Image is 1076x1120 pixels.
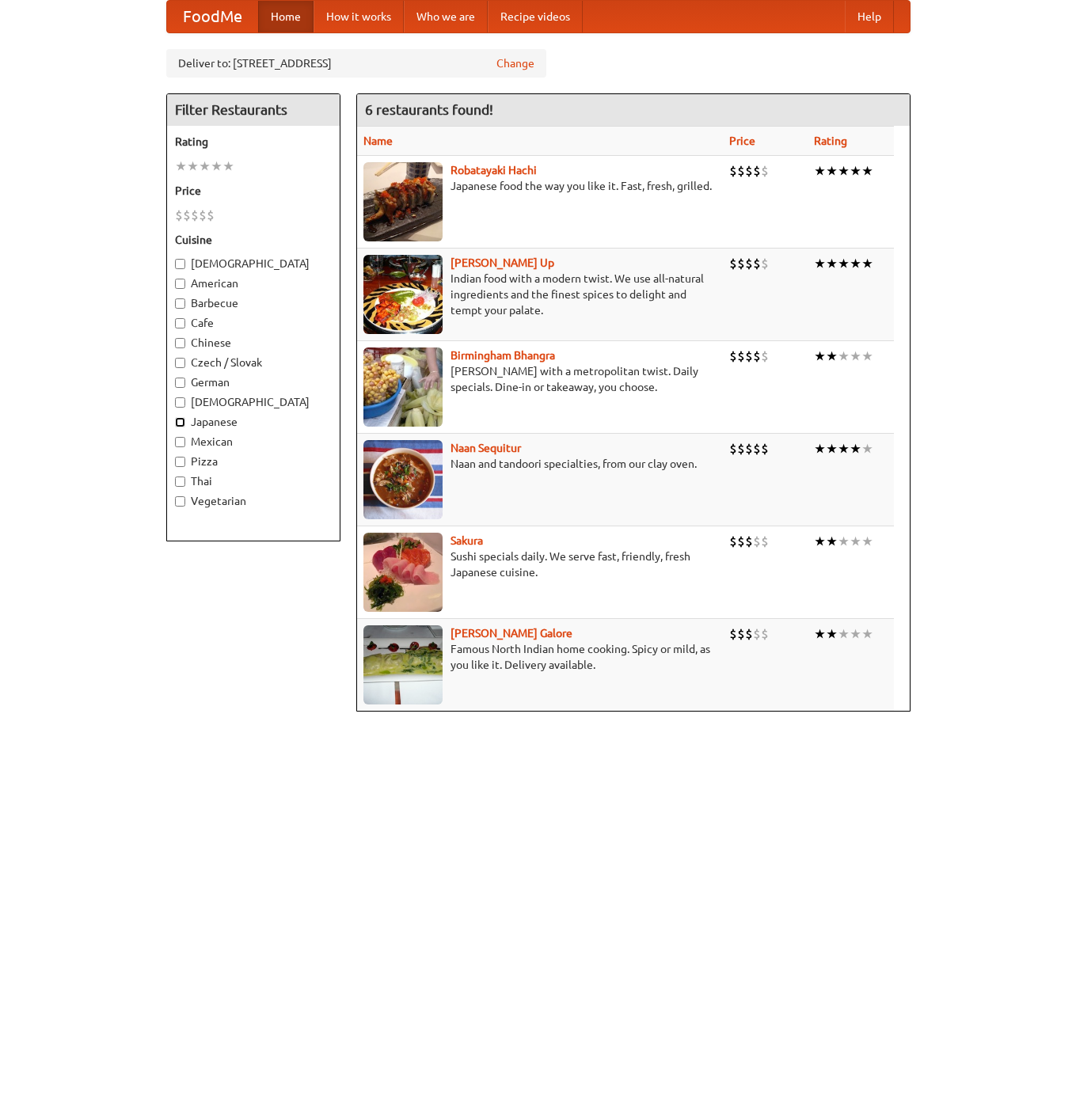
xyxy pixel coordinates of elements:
[761,347,769,365] li: $
[729,135,755,147] a: Price
[814,440,826,457] li: ★
[175,134,332,150] h5: Rating
[175,378,185,388] input: German
[814,255,826,272] li: ★
[175,256,332,271] label: [DEMOGRAPHIC_DATA]
[175,358,185,368] input: Czech / Slovak
[496,55,534,71] a: Change
[175,338,185,348] input: Chinese
[363,625,443,704] img: currygalore.jpg
[175,394,332,410] label: [DEMOGRAPHIC_DATA]
[175,295,332,311] label: Barbecue
[826,440,838,457] li: ★
[729,347,737,365] li: $
[737,347,745,365] li: $
[363,440,443,519] img: naansequitur.jpg
[363,178,717,194] p: Japanese food the way you like it. Fast, fresh, grilled.
[729,625,737,643] li: $
[729,440,737,457] li: $
[191,207,199,224] li: $
[175,476,185,487] input: Thai
[199,158,211,175] li: ★
[175,315,332,331] label: Cafe
[729,255,737,272] li: $
[199,207,207,224] li: $
[175,259,185,269] input: [DEMOGRAPHIC_DATA]
[363,549,717,580] p: Sushi specials daily. We serve fast, friendly, fresh Japanese cuisine.
[175,158,187,175] li: ★
[761,162,769,180] li: $
[175,496,185,507] input: Vegetarian
[850,162,861,180] li: ★
[166,49,546,78] div: Deliver to: [STREET_ADDRESS]
[451,442,521,454] b: Naan Sequitur
[838,440,850,457] li: ★
[175,414,332,430] label: Japanese
[737,533,745,550] li: $
[861,533,873,550] li: ★
[451,164,537,177] a: Robatayaki Hachi
[451,627,572,640] a: [PERSON_NAME] Galore
[363,135,393,147] a: Name
[404,1,488,32] a: Who we are
[729,162,737,180] li: $
[826,162,838,180] li: ★
[861,162,873,180] li: ★
[363,255,443,334] img: curryup.jpg
[175,437,185,447] input: Mexican
[826,625,838,643] li: ★
[365,102,493,117] ng-pluralize: 6 restaurants found!
[745,625,753,643] li: $
[363,162,443,241] img: robatayaki.jpg
[211,158,222,175] li: ★
[363,533,443,612] img: sakura.jpg
[222,158,234,175] li: ★
[826,533,838,550] li: ★
[737,625,745,643] li: $
[451,256,554,269] a: [PERSON_NAME] Up
[745,162,753,180] li: $
[761,533,769,550] li: $
[175,473,332,489] label: Thai
[814,533,826,550] li: ★
[861,255,873,272] li: ★
[850,533,861,550] li: ★
[175,457,185,467] input: Pizza
[175,434,332,450] label: Mexican
[363,347,443,427] img: bhangra.jpg
[175,207,183,224] li: $
[175,298,185,309] input: Barbecue
[850,347,861,365] li: ★
[838,347,850,365] li: ★
[363,271,717,318] p: Indian food with a modern twist. We use all-natural ingredients and the finest spices to delight ...
[737,255,745,272] li: $
[761,440,769,457] li: $
[745,533,753,550] li: $
[745,440,753,457] li: $
[175,374,332,390] label: German
[845,1,894,32] a: Help
[258,1,314,32] a: Home
[838,255,850,272] li: ★
[175,318,185,328] input: Cafe
[488,1,583,32] a: Recipe videos
[175,417,185,427] input: Japanese
[451,349,555,362] a: Birmingham Bhangra
[451,534,483,547] a: Sakura
[826,347,838,365] li: ★
[814,347,826,365] li: ★
[753,440,761,457] li: $
[761,625,769,643] li: $
[737,440,745,457] li: $
[838,625,850,643] li: ★
[175,232,332,248] h5: Cuisine
[850,440,861,457] li: ★
[175,183,332,199] h5: Price
[850,255,861,272] li: ★
[175,454,332,469] label: Pizza
[814,625,826,643] li: ★
[175,355,332,370] label: Czech / Slovak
